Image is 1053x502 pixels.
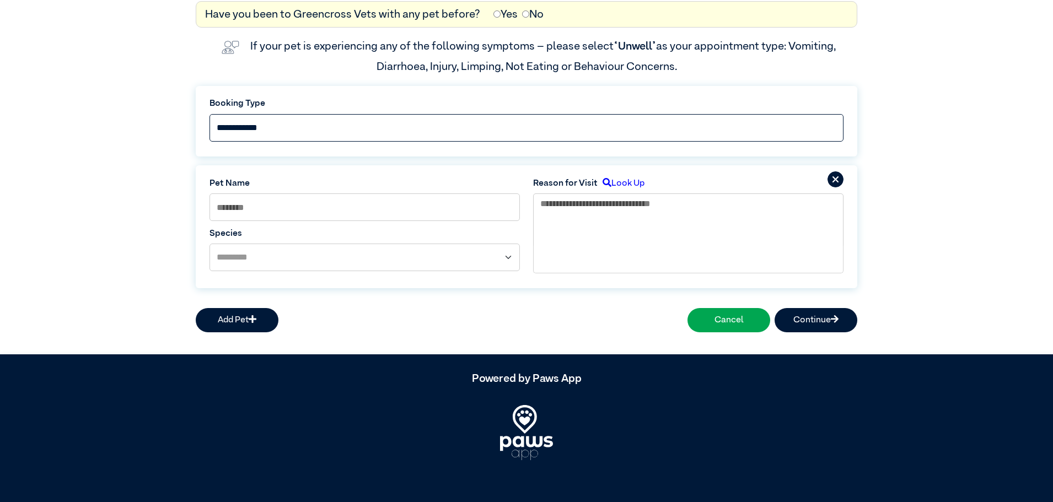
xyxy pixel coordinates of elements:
h5: Powered by Paws App [196,372,857,385]
img: vet [217,36,244,58]
input: Yes [493,10,501,18]
label: No [522,6,544,23]
label: Yes [493,6,518,23]
button: Cancel [687,308,770,332]
span: “Unwell” [614,41,656,52]
label: Have you been to Greencross Vets with any pet before? [205,6,480,23]
label: If your pet is experiencing any of the following symptoms – please select as your appointment typ... [250,41,838,72]
label: Booking Type [209,97,844,110]
label: Species [209,227,520,240]
button: Continue [775,308,857,332]
label: Reason for Visit [533,177,598,190]
img: PawsApp [500,405,553,460]
input: No [522,10,529,18]
label: Look Up [598,177,644,190]
label: Pet Name [209,177,520,190]
button: Add Pet [196,308,278,332]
